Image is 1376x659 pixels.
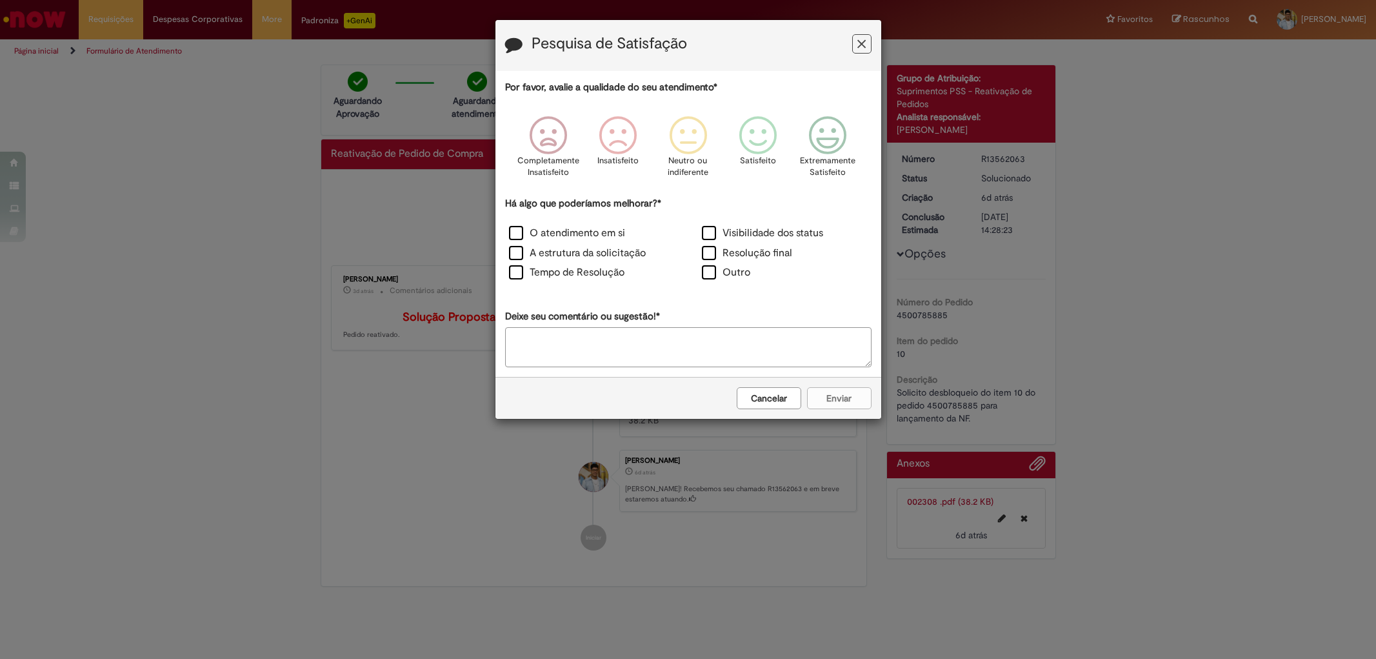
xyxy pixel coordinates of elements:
div: Neutro ou indiferente [655,106,721,195]
div: Completamente Insatisfeito [515,106,581,195]
div: Há algo que poderíamos melhorar?* [505,197,872,284]
div: Extremamente Satisfeito [795,106,861,195]
label: A estrutura da solicitação [509,246,646,261]
label: O atendimento em si [509,226,625,241]
div: Satisfeito [725,106,791,195]
p: Neutro ou indiferente [664,155,711,179]
label: Tempo de Resolução [509,265,624,280]
button: Cancelar [737,387,801,409]
p: Insatisfeito [597,155,639,167]
label: Por favor, avalie a qualidade do seu atendimento* [505,81,717,94]
p: Extremamente Satisfeito [800,155,855,179]
label: Visibilidade dos status [702,226,823,241]
label: Deixe seu comentário ou sugestão!* [505,310,660,323]
label: Outro [702,265,750,280]
label: Pesquisa de Satisfação [532,35,687,52]
p: Satisfeito [740,155,776,167]
label: Resolução final [702,246,792,261]
p: Completamente Insatisfeito [517,155,579,179]
div: Insatisfeito [585,106,651,195]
